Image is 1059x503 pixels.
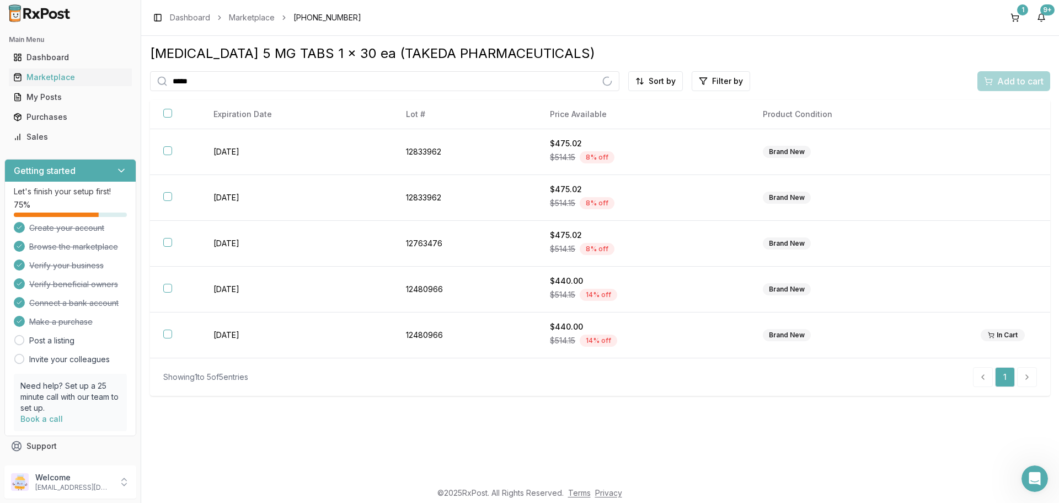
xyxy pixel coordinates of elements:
div: Thanks, we will let you know when we get them. [49,147,203,168]
div: 9+ [1040,4,1055,15]
span: $514.15 [550,243,575,255]
a: Invite your colleagues [29,354,110,365]
div: [DATE] [9,184,212,199]
a: Post a listing [29,335,74,346]
div: 8 % off [580,243,614,255]
td: [DATE] [200,221,393,267]
a: Dashboard [170,12,210,23]
td: [DATE] [200,313,393,358]
span: Bad [52,326,68,342]
div: 14 % off [580,289,617,301]
button: Support [4,436,136,456]
a: Sales [9,127,132,147]
a: Marketplace [9,67,132,87]
button: Send a message… [189,357,207,375]
th: Lot # [393,100,537,129]
button: Emoji picker [17,362,26,370]
span: Amazing [130,326,146,342]
div: I just got response from the seller I am going to have them send out [DATE]! [9,97,181,131]
div: $440.00 [550,321,736,332]
div: Help [PERSON_NAME] understand how they’re doing: [9,257,181,292]
div: Brand New [763,283,811,295]
div: Roxy says… [9,257,212,293]
div: Tracking for 3 x [MEDICAL_DATA] 25mg - 392756940396 should arrive [DATE] [9,199,181,234]
button: Home [173,4,194,25]
div: Marketplace [13,72,127,83]
a: Terms [568,488,591,497]
div: $475.02 [550,184,736,195]
td: [DATE] [200,129,393,175]
span: Feedback [26,460,64,472]
textarea: Message… [9,338,211,357]
div: Rate your conversation [20,305,152,319]
span: [PHONE_NUMBER] [293,12,361,23]
button: Dashboard [4,49,136,66]
a: Purchases [9,107,132,127]
span: Filter by [712,76,743,87]
span: Connect a bank account [29,298,119,309]
div: Close [194,4,213,24]
div: My Posts [13,92,127,103]
button: Feedback [4,456,136,476]
iframe: Intercom live chat [1021,465,1048,492]
button: 9+ [1033,9,1050,27]
a: Book a call [20,414,63,423]
button: go back [7,4,28,25]
th: Price Available [537,100,750,129]
div: Showing 1 to 5 of 5 entries [163,372,248,383]
p: [EMAIL_ADDRESS][DOMAIN_NAME] [35,483,112,492]
a: Dashboard [9,47,132,67]
span: Make a purchase [29,316,93,327]
a: My Posts [9,87,132,107]
nav: breadcrumb [170,12,361,23]
span: $514.15 [550,289,575,300]
div: Alexander says… [9,140,212,184]
div: We are still waiting on a response. [PERSON_NAME] called the other pharmacy again, I will let you... [18,23,172,66]
button: My Posts [4,88,136,106]
button: Filter by [692,71,750,91]
img: Profile image for Roxy [31,6,49,24]
div: Brand New [763,237,811,250]
span: Create your account [29,223,104,234]
div: Roxy says… [9,294,212,372]
span: 75 % [14,199,30,210]
td: [DATE] [200,267,393,313]
p: Need help? Set up a 25 minute call with our team to set up. [20,380,120,414]
td: 12833962 [393,175,537,221]
button: Purchases [4,108,136,126]
div: [DATE] [9,82,212,97]
div: [MEDICAL_DATA] 5 MG TABS 1 x 30 ea (TAKEDA PHARMACEUTICALS) [150,45,1050,62]
span: Sort by [649,76,676,87]
span: OK [78,326,94,342]
button: Upload attachment [52,362,61,370]
div: Rachel says… [9,16,212,81]
td: 12833962 [393,129,537,175]
span: Terrible [26,326,42,342]
div: [DATE] [9,242,212,257]
div: Brand New [763,329,811,341]
h1: Roxy [54,6,75,14]
p: The team can also help [54,14,137,25]
a: 1 [1006,9,1024,27]
div: Brand New [763,192,811,204]
img: RxPost Logo [4,4,75,22]
div: Manuel says… [9,97,212,140]
td: 12480966 [393,267,537,313]
span: Browse the marketplace [29,241,118,252]
div: Sales [13,131,127,142]
th: Product Condition [750,100,967,129]
span: Great [104,326,120,342]
td: 12480966 [393,313,537,358]
h3: Getting started [14,164,76,177]
div: Tracking for 3 x [MEDICAL_DATA] 25mg - 392756940396 should arrive [DATE] [18,205,172,227]
td: 12763476 [393,221,537,267]
div: We are still waiting on a response. [PERSON_NAME] called the other pharmacy again, I will let you... [9,16,181,72]
div: $475.02 [550,230,736,241]
div: 8 % off [580,197,614,209]
div: 1 [1017,4,1028,15]
div: Dashboard [13,52,127,63]
span: Verify beneficial owners [29,279,118,290]
div: Purchases [13,112,127,123]
div: Help [PERSON_NAME] understand how they’re doing: [18,264,172,285]
div: Thanks, we will let you know when we get them. [40,140,212,175]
